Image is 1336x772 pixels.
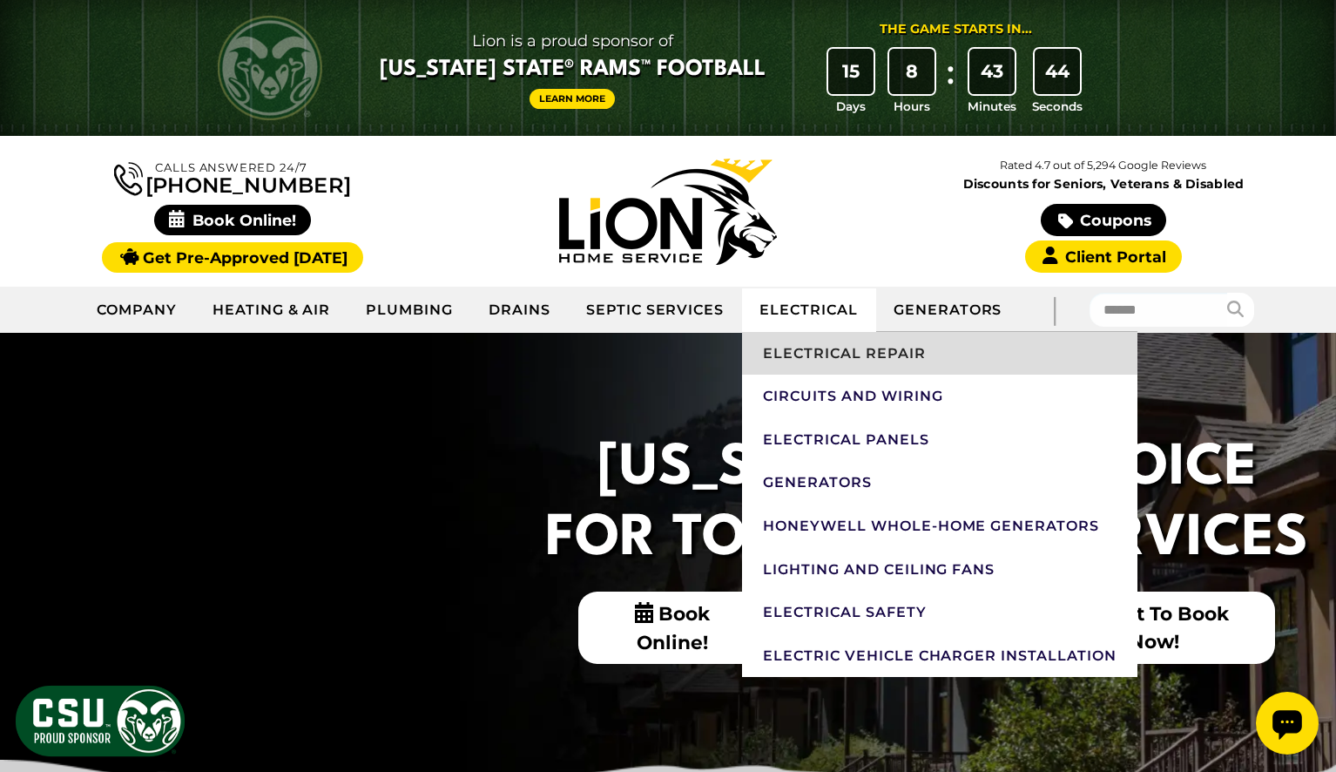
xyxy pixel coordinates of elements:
a: Generators [742,461,1137,505]
a: Coupons [1041,204,1166,236]
a: Client Portal [1025,240,1182,273]
span: Lion is a proud sponsor of [380,27,766,55]
a: Electrical Safety [742,591,1137,634]
a: Text To Book Now! [1033,592,1275,663]
a: Circuits And Wiring [742,375,1137,418]
a: Honeywell Whole-Home Generators [742,505,1137,548]
p: Rated 4.7 out of 5,294 Google Reviews [886,156,1321,175]
span: Book Online! [154,205,312,235]
a: Get Pre-Approved [DATE] [102,242,362,273]
a: Electrical Panels [742,418,1137,462]
a: [PHONE_NUMBER] [114,159,351,196]
div: 44 [1035,49,1080,94]
img: Lion Home Service [559,159,777,265]
div: The Game Starts in... [880,20,1032,39]
div: : [942,49,960,116]
div: Open chat widget [7,7,70,70]
a: Heating & Air [195,288,348,332]
a: Plumbing [348,288,471,332]
div: 8 [889,49,935,94]
div: | [1019,287,1089,333]
a: Electrical [742,288,876,332]
a: Learn More [530,89,615,109]
a: Company [79,288,195,332]
div: 15 [828,49,874,94]
span: Book Online! [578,592,767,664]
span: Discounts for Seniors, Veterans & Disabled [889,178,1318,190]
a: Generators [876,288,1020,332]
img: CSU Sponsor Badge [13,683,187,759]
span: [US_STATE] State® Rams™ Football [380,55,766,85]
img: CSU Rams logo [218,16,322,120]
a: Septic Services [569,288,742,332]
div: 43 [969,49,1015,94]
span: Minutes [968,98,1016,115]
a: Lighting And Ceiling Fans [742,548,1137,592]
span: Seconds [1032,98,1083,115]
a: Electric Vehicle Charger Installation [742,634,1137,678]
a: Electrical Repair [742,332,1137,376]
a: Drains [471,288,569,332]
span: Hours [894,98,930,115]
h2: [US_STATE]'s #1 Choice For Total Home Services [535,434,1319,574]
span: Days [836,98,866,115]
